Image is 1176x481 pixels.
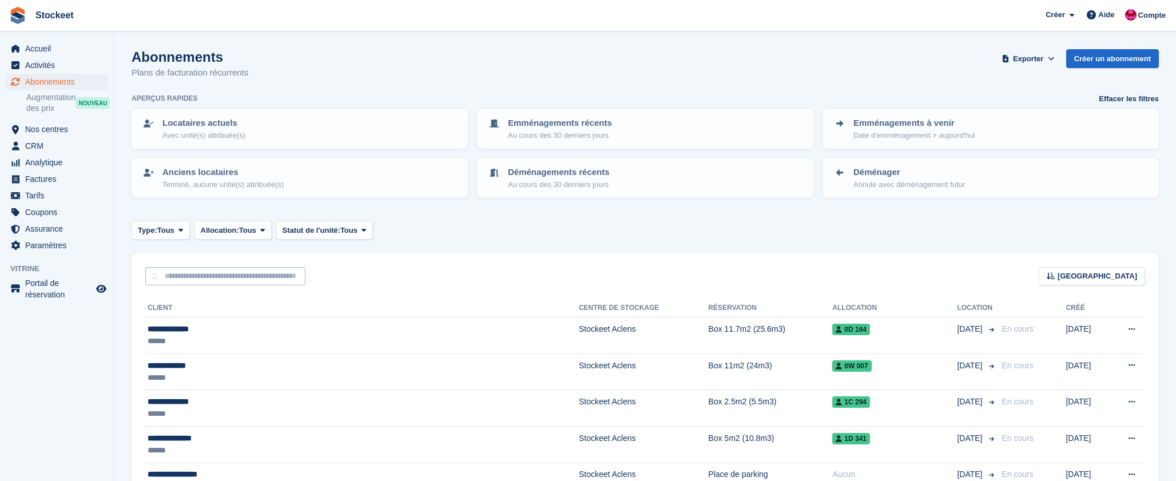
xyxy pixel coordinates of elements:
span: Paramètres [25,237,94,253]
a: menu [6,188,108,204]
span: Factures [25,171,94,187]
td: Box 2.5m2 (5.5m3) [708,390,832,427]
p: Emménagements récents [508,117,612,130]
a: menu [6,171,108,187]
span: Tous [157,225,174,236]
span: En cours [1002,324,1033,333]
span: 1C 294 [832,396,870,408]
span: [DATE] [957,468,984,480]
span: En cours [1002,361,1033,370]
span: En cours [1002,470,1033,479]
span: En cours [1002,434,1033,443]
a: menu [6,204,108,220]
button: Allocation: Tous [194,221,272,240]
span: Nos centres [25,121,94,137]
span: Créer [1046,9,1065,21]
td: Stockeet Aclens [579,317,708,354]
p: Avec unité(s) attribuée(s) [162,130,245,141]
a: menu [6,237,108,253]
span: [DATE] [957,396,984,408]
span: Vitrine [10,263,114,275]
span: Tous [340,225,357,236]
span: Tarifs [25,188,94,204]
td: Box 11m2 (24m3) [708,353,832,390]
span: Tous [239,225,256,236]
a: menu [6,57,108,73]
span: Analytique [25,154,94,170]
a: Emménagements récents Au cours des 30 derniers jours [478,110,812,148]
span: Compte [1138,10,1166,21]
button: Type: Tous [132,221,190,240]
a: menu [6,41,108,57]
span: [DATE] [957,432,984,444]
a: menu [6,121,108,137]
div: NOUVEAU [76,97,110,109]
a: Déménager Annulé avec déménagement futur [824,159,1158,197]
a: menu [6,74,108,90]
td: Box 11.7m2 (25.6m3) [708,317,832,354]
a: Boutique d'aperçu [94,282,108,296]
span: 0D 164 [832,324,870,335]
td: [DATE] [1066,353,1106,390]
th: Réservation [708,299,832,317]
div: Aucun [832,468,957,480]
th: Location [957,299,997,317]
h6: Aperçus rapides [132,93,197,104]
span: [GEOGRAPHIC_DATA] [1058,271,1137,282]
p: Plans de facturation récurrents [132,66,248,79]
a: Augmentation des prix NOUVEAU [26,92,108,114]
a: menu [6,221,108,237]
td: Stockeet Aclens [579,353,708,390]
span: [DATE] [957,323,984,335]
p: Déménagements récents [508,166,610,179]
button: Statut de l'unité: Tous [276,221,373,240]
a: Locataires actuels Avec unité(s) attribuée(s) [133,110,467,148]
img: stora-icon-8386f47178a22dfd0bd8f6a31ec36ba5ce8667c1dd55bd0f319d3a0aa187defe.svg [9,7,26,24]
a: Créer un abonnement [1066,49,1159,68]
button: Exporter [1000,49,1057,68]
p: Terminé, aucune unité(s) attribuée(s) [162,179,284,190]
span: 1D 341 [832,433,870,444]
span: [DATE] [957,360,984,372]
span: Allocation: [201,225,239,236]
th: Créé [1066,299,1106,317]
td: Stockeet Aclens [579,390,708,427]
p: Au cours des 30 derniers jours [508,179,610,190]
td: [DATE] [1066,317,1106,354]
span: Abonnements [25,74,94,90]
h1: Abonnements [132,49,248,65]
a: Déménagements récents Au cours des 30 derniers jours [478,159,812,197]
span: Statut de l'unité: [283,225,340,236]
a: Stockeet [31,6,78,25]
p: Emménagements à venir [853,117,975,130]
p: Anciens locataires [162,166,284,179]
a: Effacer les filtres [1099,93,1159,105]
a: Emménagements à venir Date d'emménagement > aujourd'hui [824,110,1158,148]
td: [DATE] [1066,426,1106,463]
span: En cours [1002,397,1033,406]
span: Aide [1098,9,1114,21]
span: 0W 007 [832,360,871,372]
p: Date d'emménagement > aujourd'hui [853,130,975,141]
a: Anciens locataires Terminé, aucune unité(s) attribuée(s) [133,159,467,197]
p: Locataires actuels [162,117,245,130]
td: Stockeet Aclens [579,426,708,463]
span: Portail de réservation [25,277,94,300]
a: menu [6,154,108,170]
p: Au cours des 30 derniers jours [508,130,612,141]
p: Déménager [853,166,965,179]
span: Accueil [25,41,94,57]
span: Activités [25,57,94,73]
span: Coupons [25,204,94,220]
span: CRM [25,138,94,154]
td: Box 5m2 (10.8m3) [708,426,832,463]
span: Type: [138,225,157,236]
span: Assurance [25,221,94,237]
span: Exporter [1013,53,1043,65]
a: menu [6,138,108,154]
th: Centre de stockage [579,299,708,317]
p: Annulé avec déménagement futur [853,179,965,190]
a: menu [6,277,108,300]
img: Valentin BURDET [1125,9,1137,21]
span: Augmentation des prix [26,92,76,114]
